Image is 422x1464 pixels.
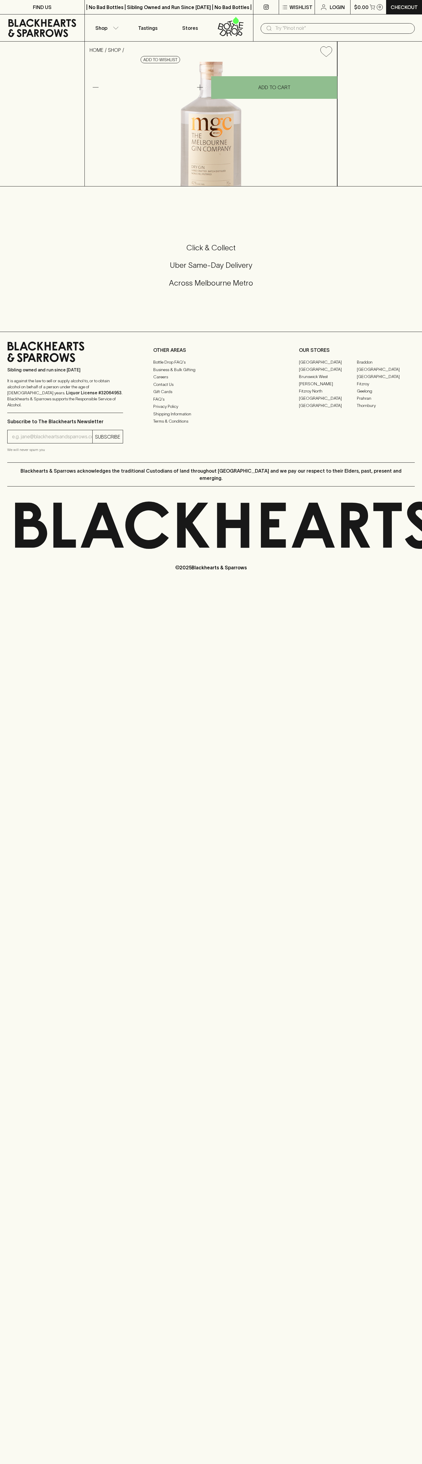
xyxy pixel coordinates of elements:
p: It is against the law to sell or supply alcohol to, or to obtain alcohol on behalf of a person un... [7,378,123,408]
a: Fitzroy [357,380,415,387]
p: Tastings [138,24,157,32]
a: Shipping Information [153,410,269,418]
button: ADD TO CART [211,76,337,99]
p: Stores [182,24,198,32]
p: We will never spam you [7,447,123,453]
a: Business & Bulk Gifting [153,366,269,373]
p: 0 [379,5,381,9]
p: Blackhearts & Sparrows acknowledges the traditional Custodians of land throughout [GEOGRAPHIC_DAT... [12,467,410,482]
p: Login [330,4,345,11]
button: Add to wishlist [318,44,335,59]
p: Shop [95,24,107,32]
h5: Click & Collect [7,243,415,253]
a: [GEOGRAPHIC_DATA] [299,358,357,366]
p: FIND US [33,4,52,11]
a: Braddon [357,358,415,366]
a: Prahran [357,395,415,402]
h5: Across Melbourne Metro [7,278,415,288]
p: $0.00 [354,4,369,11]
p: Subscribe to The Blackhearts Newsletter [7,418,123,425]
a: SHOP [108,47,121,53]
p: ADD TO CART [258,84,290,91]
a: Bottle Drop FAQ's [153,359,269,366]
a: [PERSON_NAME] [299,380,357,387]
a: Careers [153,374,269,381]
a: Terms & Conditions [153,418,269,425]
a: HOME [90,47,103,53]
input: e.g. jane@blackheartsandsparrows.com.au [12,432,92,442]
div: Call to action block [7,219,415,320]
p: Checkout [391,4,418,11]
a: [GEOGRAPHIC_DATA] [357,366,415,373]
p: Wishlist [290,4,313,11]
a: Privacy Policy [153,403,269,410]
a: Geelong [357,387,415,395]
button: Add to wishlist [141,56,180,63]
p: SUBSCRIBE [95,433,120,440]
h5: Uber Same-Day Delivery [7,260,415,270]
a: FAQ's [153,396,269,403]
p: OUR STORES [299,346,415,354]
a: [GEOGRAPHIC_DATA] [299,402,357,409]
a: Tastings [127,14,169,41]
button: SUBSCRIBE [93,430,123,443]
a: Stores [169,14,211,41]
input: Try "Pinot noir" [275,23,410,33]
a: Contact Us [153,381,269,388]
a: [GEOGRAPHIC_DATA] [357,373,415,380]
p: Sibling owned and run since [DATE] [7,367,123,373]
a: Thornbury [357,402,415,409]
a: Fitzroy North [299,387,357,395]
strong: Liquor License #32064953 [66,390,122,395]
button: Shop [85,14,127,41]
a: [GEOGRAPHIC_DATA] [299,366,357,373]
img: 3529.png [85,62,337,186]
a: [GEOGRAPHIC_DATA] [299,395,357,402]
p: OTHER AREAS [153,346,269,354]
a: Gift Cards [153,388,269,396]
a: Brunswick West [299,373,357,380]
